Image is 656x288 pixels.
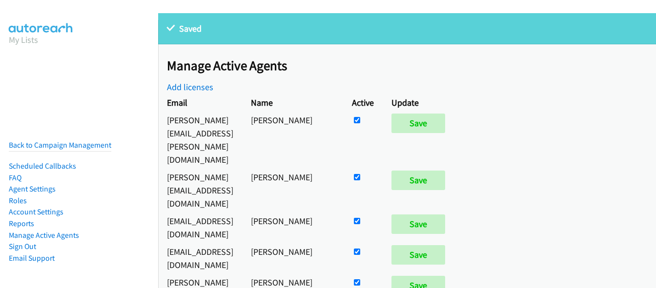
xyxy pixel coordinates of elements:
a: Account Settings [9,207,63,216]
a: Email Support [9,253,55,263]
a: Scheduled Callbacks [9,161,76,171]
td: [PERSON_NAME] [242,243,343,273]
th: Active [343,94,383,111]
input: Save [391,214,445,234]
a: Manage Active Agents [9,230,79,240]
td: [PERSON_NAME] [242,111,343,168]
td: [PERSON_NAME] [242,212,343,243]
a: Sign Out [9,242,36,251]
a: Back to Campaign Management [9,140,111,150]
td: [EMAIL_ADDRESS][DOMAIN_NAME] [158,243,242,273]
td: [PERSON_NAME][EMAIL_ADDRESS][DOMAIN_NAME] [158,168,242,212]
input: Save [391,245,445,265]
a: Roles [9,196,27,205]
td: [EMAIL_ADDRESS][DOMAIN_NAME] [158,212,242,243]
td: [PERSON_NAME][EMAIL_ADDRESS][PERSON_NAME][DOMAIN_NAME] [158,111,242,168]
a: My Lists [9,34,38,45]
p: Saved [167,22,647,35]
a: Add licenses [167,81,213,93]
input: Save [391,171,445,190]
td: [PERSON_NAME] [242,168,343,212]
h2: Manage Active Agents [167,58,656,74]
th: Name [242,94,343,111]
a: FAQ [9,173,21,182]
th: Update [383,94,458,111]
a: Reports [9,219,34,228]
input: Save [391,114,445,133]
th: Email [158,94,242,111]
a: Agent Settings [9,184,56,193]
